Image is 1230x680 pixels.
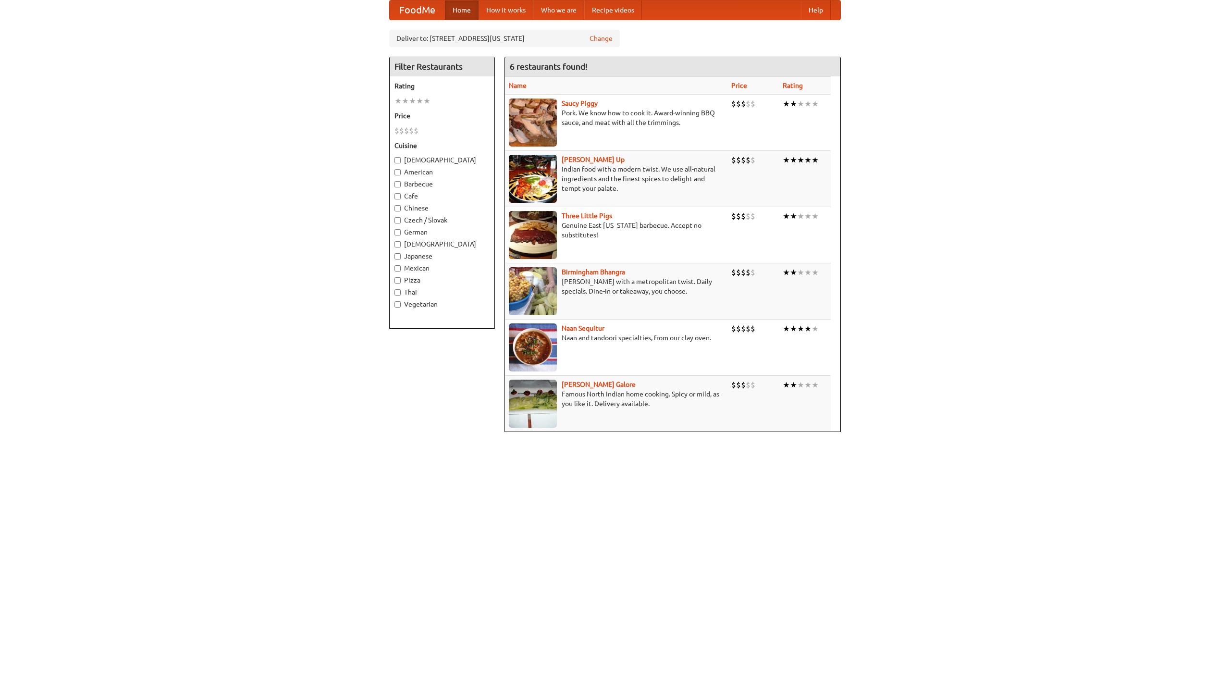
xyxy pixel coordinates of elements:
[394,253,401,260] input: Japanese
[394,301,401,308] input: Vegetarian
[510,62,588,71] ng-pluralize: 6 restaurants found!
[394,157,401,163] input: [DEMOGRAPHIC_DATA]
[562,268,625,276] a: Birmingham Bhangra
[509,267,557,315] img: bhangra.jpg
[394,215,490,225] label: Czech / Slovak
[741,380,746,390] li: $
[394,181,401,187] input: Barbecue
[394,299,490,309] label: Vegetarian
[394,287,490,297] label: Thai
[736,211,741,222] li: $
[731,211,736,222] li: $
[812,99,819,109] li: ★
[741,99,746,109] li: $
[394,191,490,201] label: Cafe
[389,30,620,47] div: Deliver to: [STREET_ADDRESS][US_STATE]
[394,81,490,91] h5: Rating
[731,155,736,165] li: $
[741,323,746,334] li: $
[509,380,557,428] img: currygalore.jpg
[509,164,724,193] p: Indian food with a modern twist. We use all-natural ingredients and the finest spices to delight ...
[394,179,490,189] label: Barbecue
[416,96,423,106] li: ★
[790,380,797,390] li: ★
[533,0,584,20] a: Who we are
[731,99,736,109] li: $
[731,267,736,278] li: $
[736,155,741,165] li: $
[804,155,812,165] li: ★
[736,323,741,334] li: $
[812,211,819,222] li: ★
[812,323,819,334] li: ★
[783,211,790,222] li: ★
[399,125,404,136] li: $
[790,211,797,222] li: ★
[790,99,797,109] li: ★
[804,323,812,334] li: ★
[404,125,409,136] li: $
[804,267,812,278] li: ★
[394,265,401,272] input: Mexican
[797,211,804,222] li: ★
[804,99,812,109] li: ★
[394,277,401,284] input: Pizza
[562,99,598,107] a: Saucy Piggy
[750,155,755,165] li: $
[509,82,527,89] a: Name
[797,155,804,165] li: ★
[479,0,533,20] a: How it works
[736,267,741,278] li: $
[741,155,746,165] li: $
[750,323,755,334] li: $
[783,82,803,89] a: Rating
[746,155,750,165] li: $
[562,212,612,220] a: Three Little Pigs
[797,380,804,390] li: ★
[783,267,790,278] li: ★
[562,381,636,388] a: [PERSON_NAME] Galore
[409,125,414,136] li: $
[509,211,557,259] img: littlepigs.jpg
[562,324,604,332] a: Naan Sequitur
[790,267,797,278] li: ★
[394,251,490,261] label: Japanese
[801,0,831,20] a: Help
[797,267,804,278] li: ★
[390,0,445,20] a: FoodMe
[394,229,401,235] input: German
[584,0,642,20] a: Recipe videos
[394,155,490,165] label: [DEMOGRAPHIC_DATA]
[746,211,750,222] li: $
[746,99,750,109] li: $
[509,323,557,371] img: naansequitur.jpg
[509,99,557,147] img: saucy.jpg
[445,0,479,20] a: Home
[509,221,724,240] p: Genuine East [US_STATE] barbecue. Accept no substitutes!
[804,211,812,222] li: ★
[804,380,812,390] li: ★
[783,323,790,334] li: ★
[409,96,416,106] li: ★
[797,323,804,334] li: ★
[509,277,724,296] p: [PERSON_NAME] with a metropolitan twist. Daily specials. Dine-in or takeaway, you choose.
[423,96,430,106] li: ★
[394,217,401,223] input: Czech / Slovak
[414,125,418,136] li: $
[394,169,401,175] input: American
[783,155,790,165] li: ★
[783,99,790,109] li: ★
[736,99,741,109] li: $
[390,57,494,76] h4: Filter Restaurants
[750,99,755,109] li: $
[590,34,613,43] a: Change
[394,167,490,177] label: American
[746,267,750,278] li: $
[746,380,750,390] li: $
[812,155,819,165] li: ★
[750,380,755,390] li: $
